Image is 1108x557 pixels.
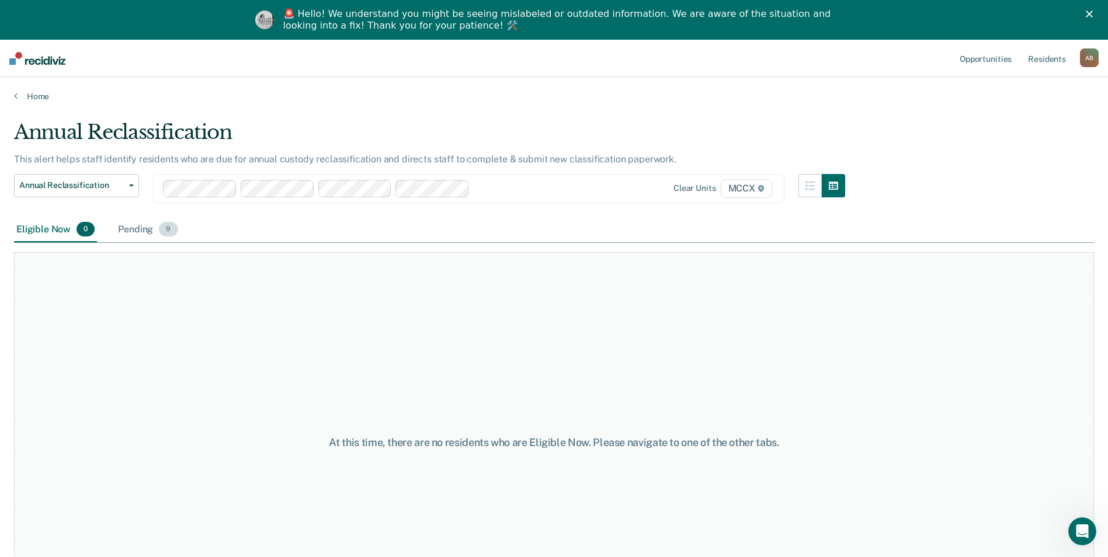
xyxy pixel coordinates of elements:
[1026,40,1068,77] a: Residents
[1086,11,1097,18] div: Close
[1068,517,1096,545] iframe: Intercom live chat
[957,40,1014,77] a: Opportunities
[159,222,178,237] span: 9
[14,120,845,154] div: Annual Reclassification
[283,8,835,32] div: 🚨 Hello! We understand you might be seeing mislabeled or outdated information. We are aware of th...
[9,52,65,65] img: Recidiviz
[1080,48,1099,67] button: AB
[14,154,676,165] p: This alert helps staff identify residents who are due for annual custody reclassification and dir...
[721,179,772,198] span: MCCX
[14,91,1094,102] a: Home
[673,183,716,193] div: Clear units
[255,11,274,29] img: Profile image for Kim
[14,174,139,197] button: Annual Reclassification
[1080,48,1099,67] div: A B
[77,222,95,237] span: 0
[284,436,824,449] div: At this time, there are no residents who are Eligible Now. Please navigate to one of the other tabs.
[116,217,180,243] div: Pending9
[14,217,97,243] div: Eligible Now0
[19,180,124,190] span: Annual Reclassification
